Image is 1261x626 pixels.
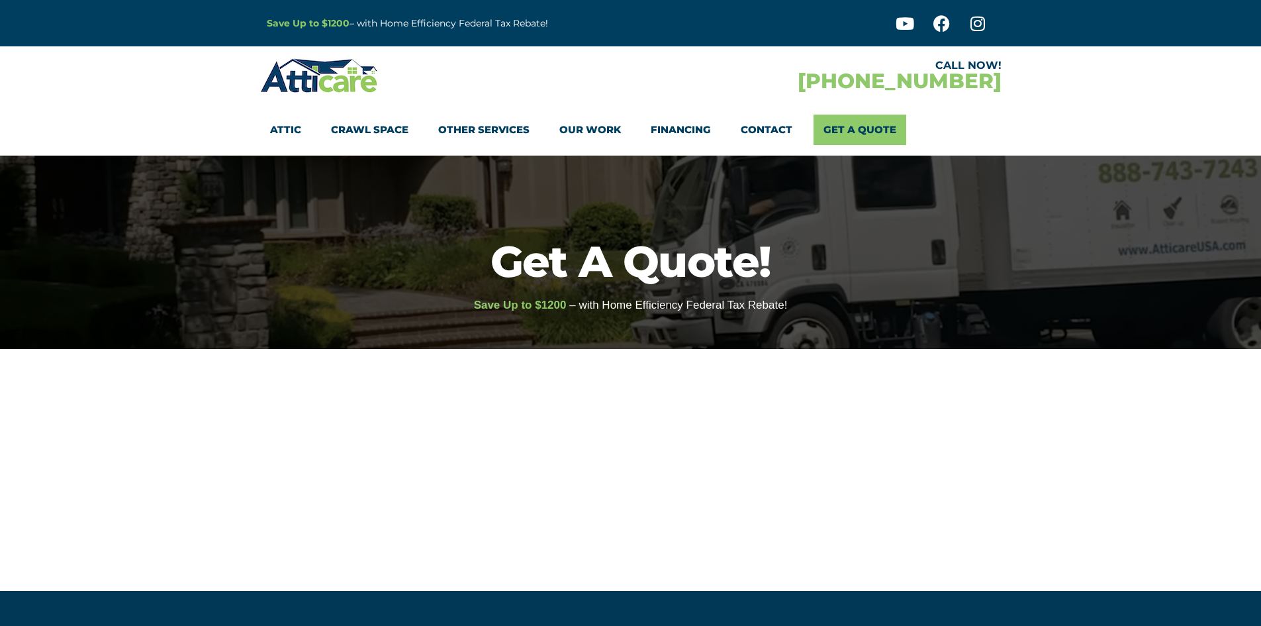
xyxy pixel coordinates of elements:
h1: Get A Quote! [7,240,1254,283]
a: Contact [741,115,792,145]
a: Attic [270,115,301,145]
a: Get A Quote [814,115,906,145]
span: – with Home Efficiency Federal Tax Rebate! [569,299,787,311]
a: Crawl Space [331,115,408,145]
a: Save Up to $1200 [267,17,350,29]
div: CALL NOW! [631,60,1002,71]
p: – with Home Efficiency Federal Tax Rebate! [267,16,696,31]
span: Save Up to $1200 [474,299,567,311]
a: Our Work [559,115,621,145]
a: Other Services [438,115,530,145]
a: Financing [651,115,711,145]
nav: Menu [270,115,992,145]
